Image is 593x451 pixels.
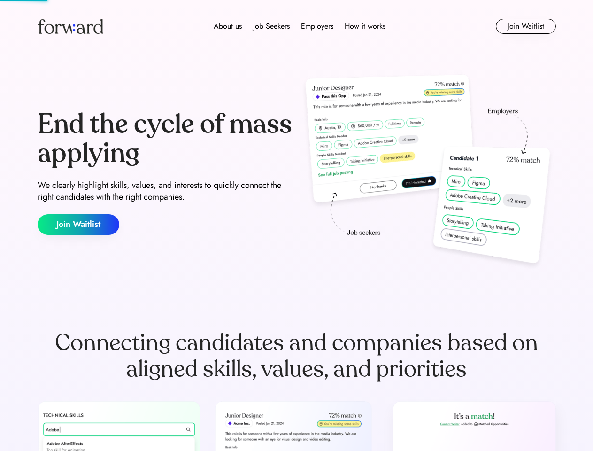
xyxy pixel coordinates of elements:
button: Join Waitlist [38,214,119,235]
div: How it works [345,21,385,32]
div: Connecting candidates and companies based on aligned skills, values, and priorities [38,330,556,382]
div: Job Seekers [253,21,290,32]
div: End the cycle of mass applying [38,110,293,168]
img: hero-image.png [300,71,556,273]
img: Forward logo [38,19,103,34]
button: Join Waitlist [496,19,556,34]
div: Employers [301,21,333,32]
div: We clearly highlight skills, values, and interests to quickly connect the right candidates with t... [38,179,293,203]
div: About us [214,21,242,32]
